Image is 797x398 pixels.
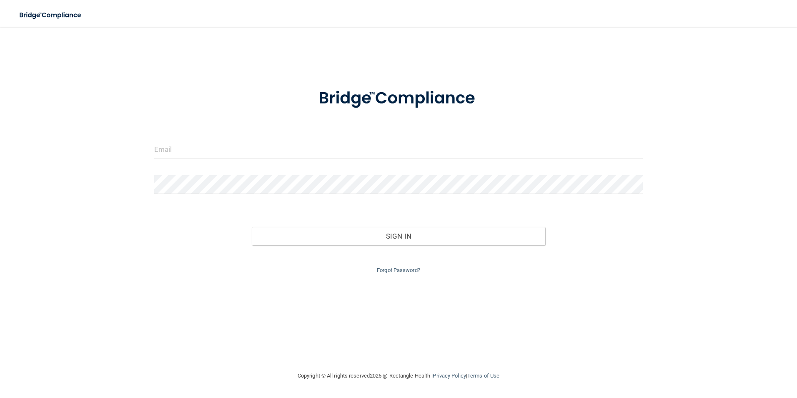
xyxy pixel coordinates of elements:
[246,363,551,389] div: Copyright © All rights reserved 2025 @ Rectangle Health | |
[433,373,466,379] a: Privacy Policy
[252,227,545,245] button: Sign In
[13,7,89,24] img: bridge_compliance_login_screen.278c3ca4.svg
[154,140,643,159] input: Email
[301,77,496,120] img: bridge_compliance_login_screen.278c3ca4.svg
[377,267,420,273] a: Forgot Password?
[467,373,499,379] a: Terms of Use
